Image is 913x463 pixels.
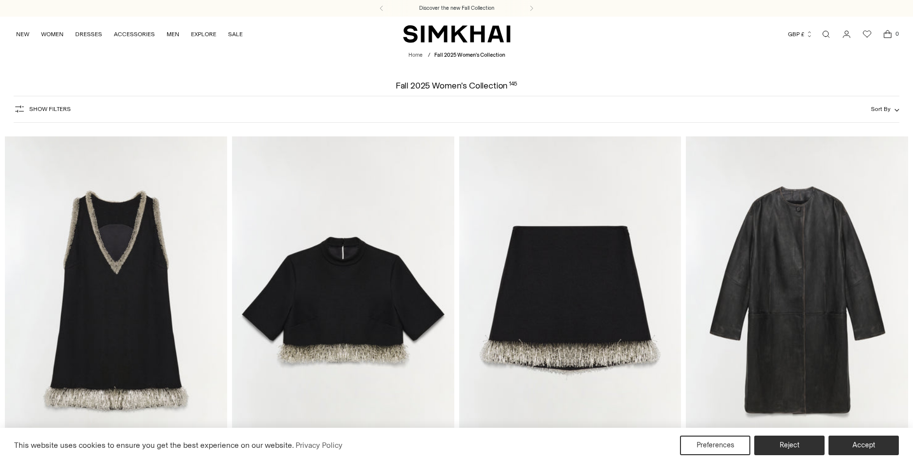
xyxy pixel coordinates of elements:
button: Show Filters [14,101,71,117]
a: Open search modal [816,24,836,44]
a: ACCESSORIES [114,23,155,45]
button: Reject [754,436,825,455]
a: WOMEN [41,23,64,45]
nav: breadcrumbs [408,51,505,60]
a: MEN [167,23,179,45]
span: Sort By [871,106,891,112]
button: Preferences [680,436,750,455]
span: Fall 2025 Women's Collection [434,52,505,58]
div: 145 [509,81,518,90]
a: SALE [228,23,243,45]
button: GBP £ [788,23,813,45]
a: Discover the new Fall Collection [419,4,494,12]
button: Sort By [871,104,899,114]
a: Home [408,52,423,58]
a: Go to the account page [837,24,856,44]
a: NEW [16,23,29,45]
a: Wishlist [857,24,877,44]
a: DRESSES [75,23,102,45]
h1: Fall 2025 Women's Collection [396,81,517,90]
a: Privacy Policy (opens in a new tab) [294,438,344,453]
a: Open cart modal [878,24,897,44]
span: This website uses cookies to ensure you get the best experience on our website. [14,441,294,450]
button: Accept [828,436,899,455]
span: Show Filters [29,106,71,112]
div: / [428,51,430,60]
a: EXPLORE [191,23,216,45]
span: 0 [892,29,901,38]
a: SIMKHAI [403,24,510,44]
